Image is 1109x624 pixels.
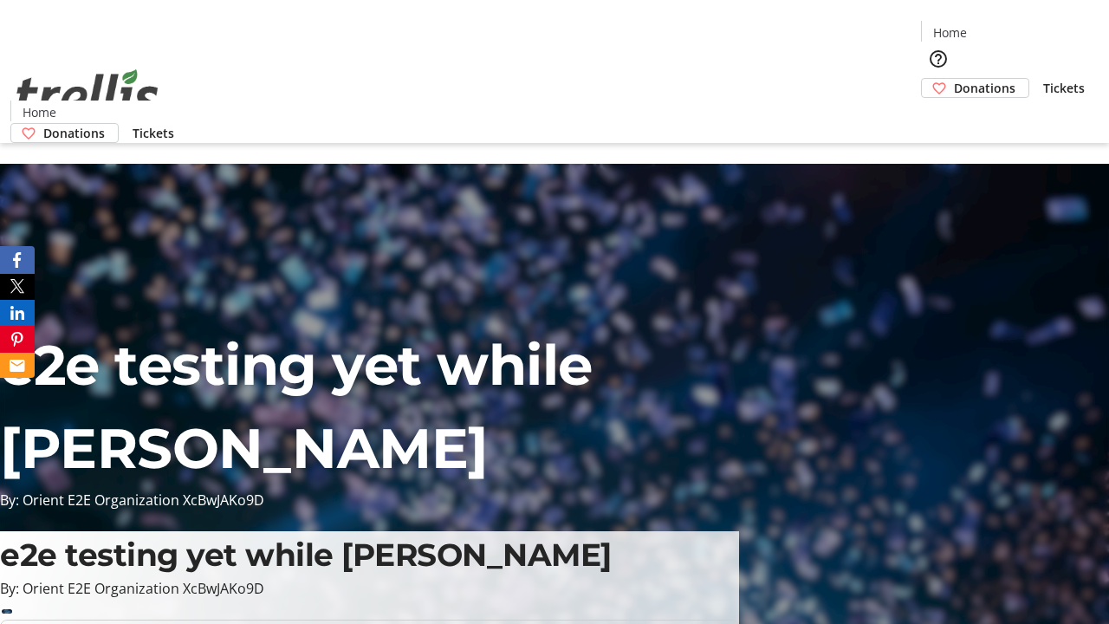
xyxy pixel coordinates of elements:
[921,78,1029,98] a: Donations
[11,103,67,121] a: Home
[921,98,956,133] button: Cart
[43,124,105,142] span: Donations
[133,124,174,142] span: Tickets
[922,23,977,42] a: Home
[119,124,188,142] a: Tickets
[10,50,165,137] img: Orient E2E Organization XcBwJAKo9D's Logo
[1029,79,1099,97] a: Tickets
[23,103,56,121] span: Home
[1043,79,1085,97] span: Tickets
[954,79,1015,97] span: Donations
[10,123,119,143] a: Donations
[933,23,967,42] span: Home
[921,42,956,76] button: Help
